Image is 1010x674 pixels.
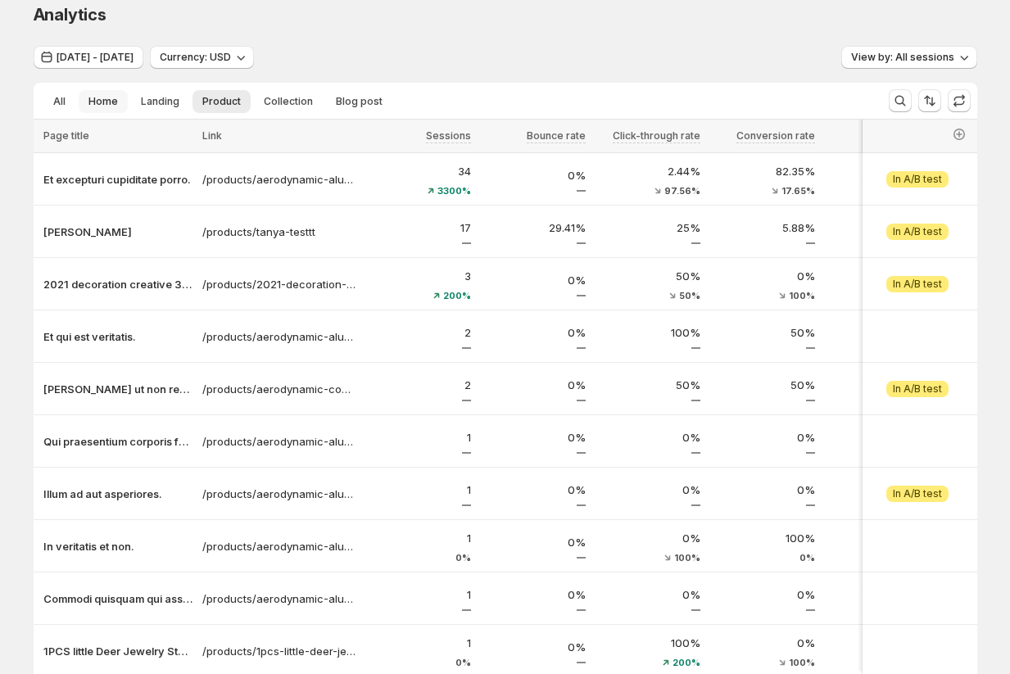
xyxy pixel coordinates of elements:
span: Page title [43,129,89,142]
button: Commodi quisquam qui assumenda. [43,590,192,607]
p: 2.44% [596,163,700,179]
p: /products/aerodynamic-aluminum-keyboard [202,433,356,450]
span: 0% [455,658,471,667]
p: 0% [710,635,815,651]
span: In A/B test [893,487,942,500]
p: 0% [481,639,586,655]
a: /products/tanya-testtt [202,224,356,240]
span: In A/B test [893,382,942,396]
p: 0% [710,586,815,603]
span: In A/B test [893,173,942,186]
button: [PERSON_NAME] [43,224,192,240]
button: Qui praesentium corporis facilis. [43,433,192,450]
p: 0% [596,429,700,446]
a: /products/aerodynamic-aluminum-lamp [202,486,356,502]
p: 1 [825,324,930,341]
span: Link [202,129,222,142]
a: /products/aerodynamic-aluminum-clock [202,171,356,188]
span: 0% [799,553,815,563]
p: 1 [366,482,471,498]
p: 1 [366,586,471,603]
span: [DATE] - [DATE] [57,51,134,64]
p: 2 [366,377,471,393]
p: 50% [596,268,700,284]
button: Sort the results [918,89,941,112]
span: 200% [443,291,471,301]
p: 7 [825,219,930,236]
button: Currency: USD [150,46,254,69]
p: 100% [710,530,815,546]
span: Home [88,95,118,108]
p: 34 [366,163,471,179]
p: 29.41% [481,219,586,236]
span: 100% [789,658,815,667]
span: All [53,95,66,108]
p: 82.35% [710,163,815,179]
span: Landing [141,95,179,108]
p: 100% [596,635,700,651]
span: Product [202,95,241,108]
a: /products/aerodynamic-aluminum-car [202,328,356,345]
span: Currency: USD [160,51,231,64]
p: 0% [596,482,700,498]
p: 0% [481,377,586,393]
span: View by: All sessions [851,51,954,64]
p: 2 [825,377,930,393]
p: 2 [366,324,471,341]
span: 100% [674,553,700,563]
p: 25% [596,219,700,236]
p: 0% [710,268,815,284]
p: 0% [596,586,700,603]
p: 50% [710,377,815,393]
button: Illum ad aut asperiores. [43,486,192,502]
button: 2021 decoration creative 3D LED night light table lamp children bedroo [43,276,192,292]
p: 1 [825,530,930,546]
p: 0% [481,167,586,183]
p: 1 [825,586,930,603]
p: 0% [596,530,700,546]
button: 1PCS little Deer Jewelry Stand Display Jewelry Tray Tree Earring Holde [43,643,192,659]
p: 1 [825,635,930,651]
span: 97.56% [664,186,700,196]
p: 0% [481,534,586,550]
p: 0% [481,324,586,341]
p: 0% [710,429,815,446]
button: [DATE] - [DATE] [34,46,143,69]
p: 1 [366,530,471,546]
p: 1 [825,429,930,446]
span: 3300% [437,186,471,196]
span: Blog post [336,95,383,108]
p: 3 [366,268,471,284]
button: [PERSON_NAME] ut non reprehenderit. [43,381,192,397]
a: /products/aerodynamic-aluminum-bench [202,538,356,554]
button: Et qui est veritatis. [43,328,192,345]
p: In veritatis et non. [43,538,192,554]
p: 0% [710,482,815,498]
p: 1 [825,482,930,498]
span: In A/B test [893,225,942,238]
span: 17.65% [781,186,815,196]
p: 0% [481,272,586,288]
p: 50% [710,324,815,341]
span: 50% [679,291,700,301]
a: /products/aerodynamic-concrete-plate [202,381,356,397]
a: /products/1pcs-little-deer-jewelry-stand-display-jewelry-tray-tree-earring-holder-necklace-ring-p... [202,643,356,659]
a: /products/2021-decoration-creative-3d-led-night-light-table-lamp-children-bedroom-child-gift-home [202,276,356,292]
span: 100% [789,291,815,301]
p: 0% [481,482,586,498]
